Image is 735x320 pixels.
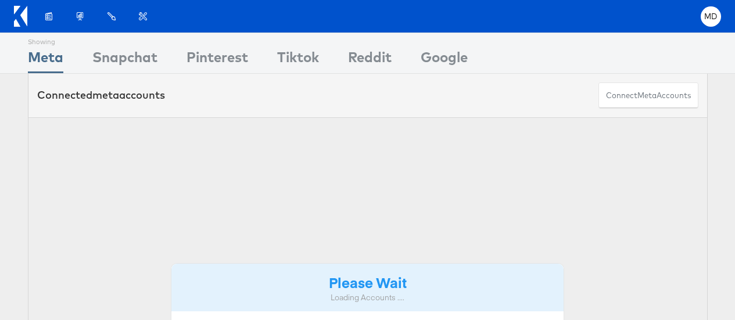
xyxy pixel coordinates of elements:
[28,47,63,73] div: Meta
[421,47,468,73] div: Google
[637,90,657,101] span: meta
[28,33,63,47] div: Showing
[277,47,319,73] div: Tiktok
[180,292,555,303] div: Loading Accounts ....
[37,88,165,103] div: Connected accounts
[598,82,698,109] button: ConnectmetaAccounts
[187,47,248,73] div: Pinterest
[348,47,392,73] div: Reddit
[704,13,718,20] span: MD
[92,88,119,102] span: meta
[92,47,157,73] div: Snapchat
[329,272,407,292] strong: Please Wait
